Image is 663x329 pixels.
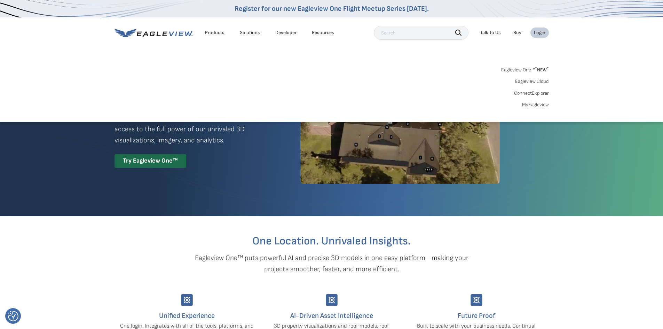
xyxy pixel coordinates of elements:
div: Products [205,30,224,36]
div: Talk To Us [480,30,501,36]
input: Search [374,26,468,40]
p: A premium digital experience that provides seamless access to the full power of our unrivaled 3D ... [115,112,275,146]
img: Group-9744.svg [326,294,338,306]
a: Eagleview One™*NEW* [501,65,549,73]
div: Try Eagleview One™ [115,154,186,168]
h4: Future Proof [409,310,544,321]
div: Resources [312,30,334,36]
button: Consent Preferences [8,311,18,321]
h4: AI-Driven Asset Intelligence [265,310,399,321]
span: NEW [535,67,549,73]
div: Solutions [240,30,260,36]
a: MyEagleview [522,102,549,108]
a: Buy [513,30,521,36]
div: Login [534,30,545,36]
img: Group-9744.svg [181,294,193,306]
p: Eagleview One™ puts powerful AI and precise 3D models in one easy platform—making your projects s... [183,252,481,275]
img: Revisit consent button [8,311,18,321]
h2: One Location. Unrivaled Insights. [120,236,544,247]
h4: Unified Experience [120,310,254,321]
a: Register for our new Eagleview One Flight Meetup Series [DATE]. [235,5,429,13]
a: Developer [275,30,297,36]
a: ConnectExplorer [514,90,549,96]
a: Eagleview Cloud [515,78,549,85]
img: Group-9744.svg [471,294,482,306]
